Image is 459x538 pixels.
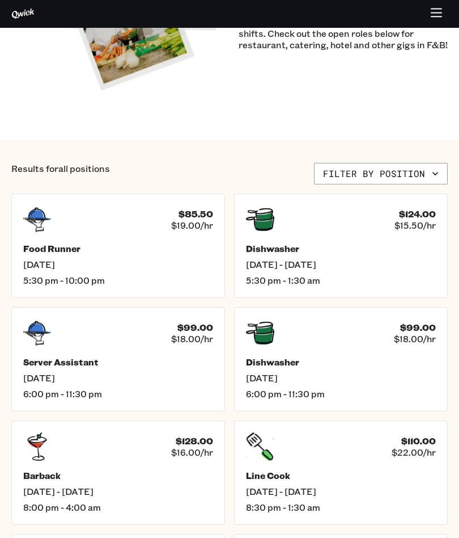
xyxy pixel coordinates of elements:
span: $22.00/hr [392,447,436,459]
span: $16.00/hr [171,447,213,459]
a: $124.00$15.50/hrDishwasher[DATE] - [DATE]5:30 pm - 1:30 am [234,194,448,299]
span: [DATE] [23,373,213,384]
p: Results for all positions [11,163,110,185]
h4: $128.00 [176,436,213,447]
span: 6:00 pm - 11:30 pm [23,389,213,400]
a: $99.00$18.00/hrServer Assistant[DATE]6:00 pm - 11:30 pm [11,308,225,412]
span: 8:30 pm - 1:30 am [246,502,436,514]
h4: $110.00 [401,436,436,447]
span: [DATE] [246,373,436,384]
h4: $85.50 [178,209,213,220]
a: $128.00$16.00/hrBarback[DATE] - [DATE]8:00 pm - 4:00 am [11,421,225,526]
span: $18.00/hr [394,334,436,345]
h5: Food Runner [23,243,213,255]
span: 8:00 pm - 4:00 am [23,502,213,514]
h4: $99.00 [400,322,436,334]
span: 5:30 pm - 1:30 am [246,275,436,287]
span: [DATE] [23,259,213,271]
h5: Dishwasher [246,357,436,368]
span: [DATE] - [DATE] [23,486,213,498]
span: $15.50/hr [394,220,436,232]
span: [DATE] - [DATE] [246,259,436,271]
span: $19.00/hr [171,220,213,232]
span: 5:30 pm - 10:00 pm [23,275,213,287]
h5: Line Cook [246,470,436,482]
h4: $99.00 [177,322,213,334]
a: $85.50$19.00/hrFood Runner[DATE]5:30 pm - 10:00 pm [11,194,225,299]
button: Filter by position [314,163,448,185]
h4: $124.00 [399,209,436,220]
h5: Server Assistant [23,357,213,368]
span: 6:00 pm - 11:30 pm [246,389,436,400]
span: $18.00/hr [171,334,213,345]
h5: Barback [23,470,213,482]
span: [DATE] - [DATE] [246,486,436,498]
a: $110.00$22.00/hrLine Cook[DATE] - [DATE]8:30 pm - 1:30 am [234,421,448,526]
h5: Dishwasher [246,243,436,255]
a: $99.00$18.00/hrDishwasher[DATE]6:00 pm - 11:30 pm [234,308,448,412]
